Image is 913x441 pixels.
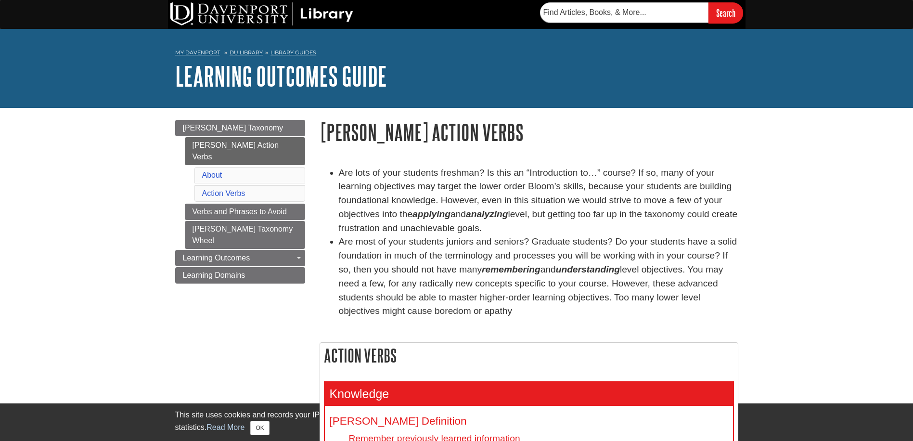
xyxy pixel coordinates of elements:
a: [PERSON_NAME] Taxonomy [175,120,305,136]
h4: [PERSON_NAME] Definition [330,415,728,428]
span: Learning Domains [183,271,245,279]
input: Search [708,2,743,23]
nav: breadcrumb [175,46,738,62]
em: understanding [556,264,620,274]
a: Learning Outcomes Guide [175,61,387,91]
div: This site uses cookies and records your IP address for usage statistics. Additionally, we use Goo... [175,409,738,435]
img: DU Library [170,2,353,26]
a: About [202,171,222,179]
a: [PERSON_NAME] Action Verbs [185,137,305,165]
a: Learning Domains [175,267,305,284]
form: Searches DU Library's articles, books, and more [540,2,743,23]
strong: analyzing [466,209,508,219]
li: Are lots of your students freshman? Is this an “Introduction to…” course? If so, many of your lea... [339,166,738,235]
a: DU Library [230,49,263,56]
a: My Davenport [175,49,220,57]
span: [PERSON_NAME] Taxonomy [183,124,283,132]
a: Library Guides [270,49,316,56]
div: Guide Page Menu [175,120,305,284]
a: Read More [206,423,244,431]
a: Learning Outcomes [175,250,305,266]
input: Find Articles, Books, & More... [540,2,708,23]
em: remembering [482,264,540,274]
button: Close [250,421,269,435]
strong: applying [412,209,450,219]
h1: [PERSON_NAME] Action Verbs [320,120,738,144]
li: Are most of your students juniors and seniors? Graduate students? Do your students have a solid f... [339,235,738,318]
a: Action Verbs [202,189,245,197]
span: Learning Outcomes [183,254,250,262]
a: [PERSON_NAME] Taxonomy Wheel [185,221,305,249]
h2: Action Verbs [320,343,738,368]
h3: Knowledge [325,382,733,406]
a: Verbs and Phrases to Avoid [185,204,305,220]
